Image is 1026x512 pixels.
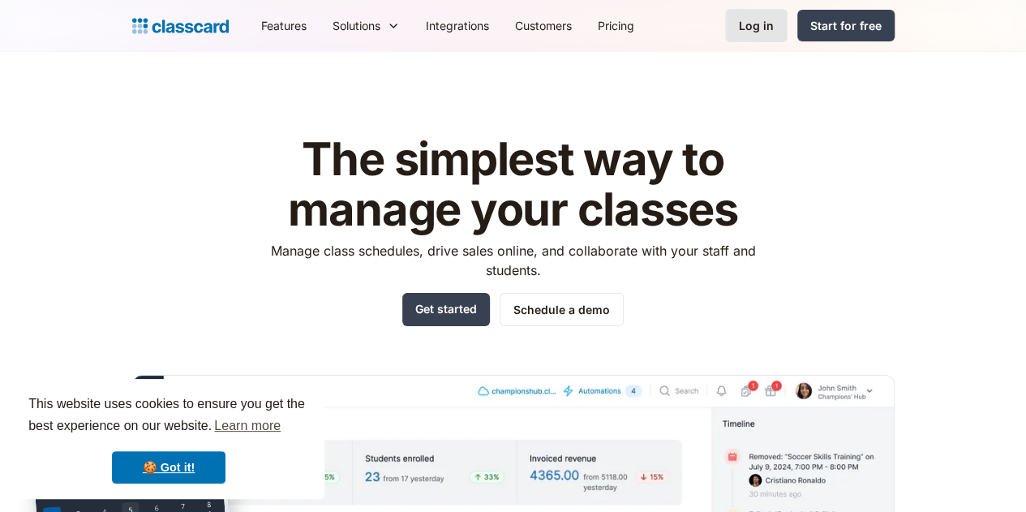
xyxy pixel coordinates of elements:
div: Log in [739,17,774,34]
a: Start for free [797,10,895,41]
a: dismiss cookie message [112,451,225,484]
a: Pricing [585,7,647,44]
h1: The simplest way to manage your classes [255,135,771,234]
a: Integrations [413,7,502,44]
div: Solutions [333,17,380,34]
div: Start for free [810,17,882,34]
a: home [132,15,229,37]
a: Get started [402,293,490,326]
a: learn more about cookies [212,414,283,438]
div: cookieconsent [13,379,324,499]
a: Log in [725,9,788,42]
a: Schedule a demo [500,293,624,326]
a: Customers [502,7,585,44]
div: Solutions [320,7,413,44]
a: Features [248,7,320,44]
span: This website uses cookies to ensure you get the best experience on our website. [28,394,309,438]
p: Manage class schedules, drive sales online, and collaborate with your staff and students. [255,241,771,280]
